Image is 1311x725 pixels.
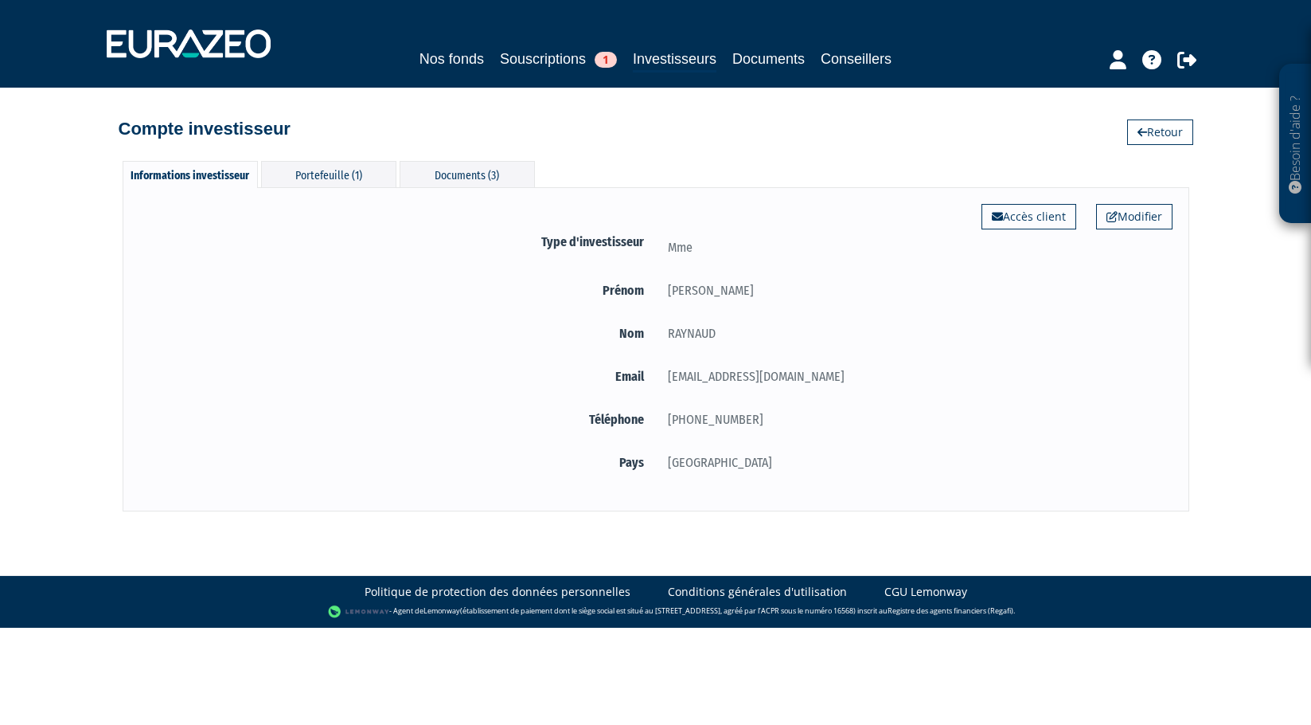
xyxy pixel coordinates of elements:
div: Informations investisseur [123,161,258,188]
a: Investisseurs [633,48,716,72]
label: Email [139,366,656,386]
div: [GEOGRAPHIC_DATA] [656,453,1172,472]
a: Registre des agents financiers (Regafi) [888,606,1013,617]
div: [EMAIL_ADDRESS][DOMAIN_NAME] [656,366,1172,386]
h4: Compte investisseur [119,120,291,139]
div: [PERSON_NAME] [656,280,1172,300]
div: RAYNAUD [656,323,1172,343]
label: Pays [139,453,656,472]
div: Mme [656,237,1172,257]
a: Modifier [1096,204,1172,229]
a: Politique de protection des données personnelles [365,584,630,600]
div: Portefeuille (1) [261,161,396,187]
p: Besoin d'aide ? [1286,72,1305,216]
div: [PHONE_NUMBER] [656,410,1172,429]
a: Conditions générales d'utilisation [668,584,847,600]
img: 1732889491-logotype_eurazeo_blanc_rvb.png [107,29,271,58]
img: logo-lemonway.png [328,604,389,620]
a: Souscriptions1 [500,48,617,70]
label: Téléphone [139,410,656,429]
a: Conseillers [821,48,892,70]
label: Type d'investisseur [139,232,656,252]
a: Nos fonds [419,48,484,70]
span: 1 [595,52,617,68]
label: Nom [139,323,656,343]
label: Prénom [139,280,656,300]
a: Lemonway [423,606,460,617]
a: CGU Lemonway [884,584,967,600]
a: Accès client [981,204,1076,229]
a: Documents [732,48,805,70]
a: Retour [1127,120,1193,145]
div: - Agent de (établissement de paiement dont le siège social est situé au [STREET_ADDRESS], agréé p... [16,604,1295,620]
div: Documents (3) [400,161,535,187]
